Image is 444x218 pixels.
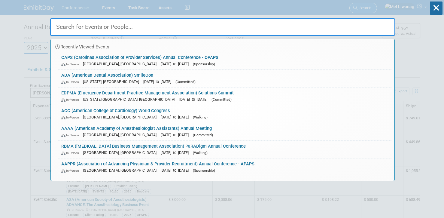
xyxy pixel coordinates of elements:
[193,133,213,137] span: (Committed)
[61,169,82,173] span: In-Person
[54,39,391,52] div: Recently Viewed Events:
[83,168,160,173] span: [GEOGRAPHIC_DATA], [GEOGRAPHIC_DATA]
[83,97,178,102] span: [US_STATE][GEOGRAPHIC_DATA], [GEOGRAPHIC_DATA]
[61,98,82,102] span: In-Person
[61,115,82,119] span: In-Person
[58,88,391,105] a: EDPMA (Emergency Department Practice Management Association) Solutions Summit In-Person [US_STATE...
[83,79,142,84] span: [US_STATE], [GEOGRAPHIC_DATA]
[161,133,192,137] span: [DATE] to [DATE]
[58,123,391,140] a: AAAA (American Academy of Anesthesiologist Assistants) Annual Meeting In-Person [GEOGRAPHIC_DATA]...
[61,62,82,66] span: In-Person
[161,168,192,173] span: [DATE] to [DATE]
[175,80,196,84] span: (Committed)
[58,141,391,158] a: RBMA ([MEDICAL_DATA] Business Management Association) PaRADigm Annual Conference In-Person [GEOGR...
[179,97,210,102] span: [DATE] to [DATE]
[50,18,395,36] input: Search for Events or People...
[61,151,82,155] span: In-Person
[161,150,192,155] span: [DATE] to [DATE]
[161,115,192,119] span: [DATE] to [DATE]
[193,168,215,173] span: (Sponsorship)
[193,115,208,119] span: (Walking)
[61,133,82,137] span: In-Person
[83,150,160,155] span: [GEOGRAPHIC_DATA], [GEOGRAPHIC_DATA]
[193,62,215,66] span: (Sponsorship)
[58,52,391,69] a: CAPS (Carolinas Association of Provider Services) Annual Conference - QPAPS In-Person [GEOGRAPHIC...
[143,79,174,84] span: [DATE] to [DATE]
[193,151,208,155] span: (Walking)
[58,158,391,176] a: AAPPR (Association of Advancing Physician & Provider Recruitment) Annual Conference - APAPS In-Pe...
[161,62,192,66] span: [DATE] to [DATE]
[58,70,391,87] a: ADA (American Dental Association) SmileCon In-Person [US_STATE], [GEOGRAPHIC_DATA] [DATE] to [DAT...
[58,105,391,123] a: ACC (American College of Cardiology) World Congress In-Person [GEOGRAPHIC_DATA], [GEOGRAPHIC_DATA...
[83,115,160,119] span: [GEOGRAPHIC_DATA], [GEOGRAPHIC_DATA]
[61,80,82,84] span: In-Person
[211,97,232,102] span: (Committed)
[83,133,160,137] span: [GEOGRAPHIC_DATA], [GEOGRAPHIC_DATA]
[83,62,160,66] span: [GEOGRAPHIC_DATA], [GEOGRAPHIC_DATA]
